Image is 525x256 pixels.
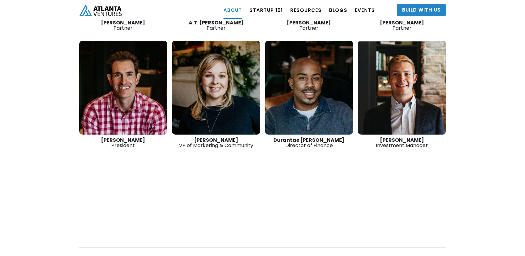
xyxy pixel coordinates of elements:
[287,19,331,26] strong: [PERSON_NAME]
[397,4,446,16] a: Build With Us
[358,137,446,148] div: Investment Manager
[172,137,260,148] div: VP of Marketing & Community
[79,20,167,31] div: Partner
[194,136,238,144] strong: [PERSON_NAME]
[290,1,322,19] a: RESOURCES
[172,20,260,31] div: Partner
[265,137,353,148] div: Director of Finance
[329,1,347,19] a: BLOGS
[355,1,375,19] a: EVENTS
[273,136,344,144] strong: Durantae [PERSON_NAME]
[189,19,244,26] strong: A.T. [PERSON_NAME]
[358,20,446,31] div: Partner
[380,136,424,144] strong: [PERSON_NAME]
[101,136,145,144] strong: [PERSON_NAME]
[380,19,424,26] strong: [PERSON_NAME]
[249,1,283,19] a: Startup 101
[265,20,353,31] div: Partner
[79,137,167,148] div: President
[101,19,145,26] strong: [PERSON_NAME]
[223,1,242,19] a: ABOUT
